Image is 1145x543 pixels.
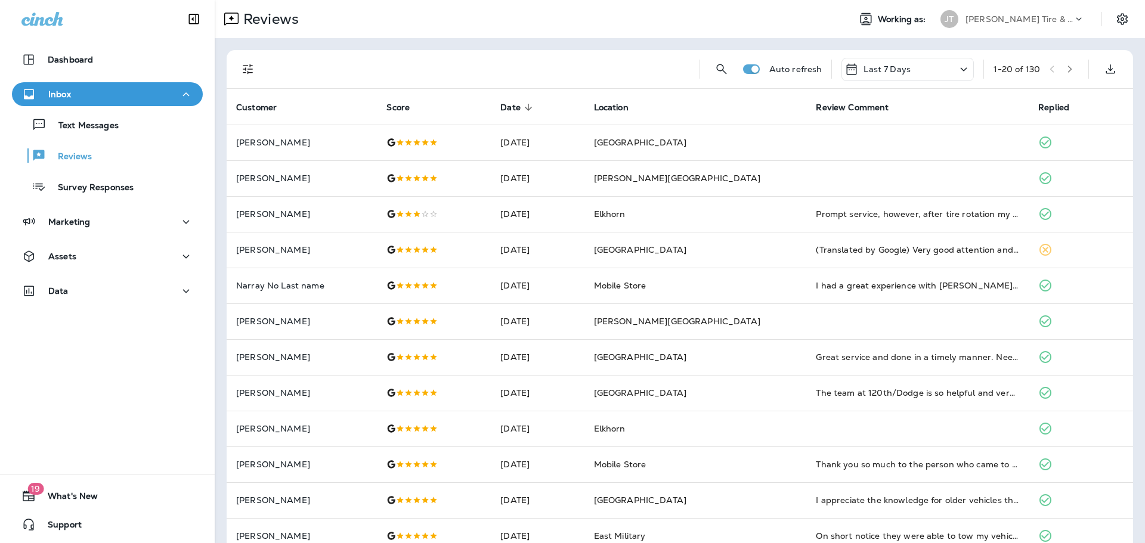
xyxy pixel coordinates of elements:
[994,64,1040,74] div: 1 - 20 of 130
[12,210,203,234] button: Marketing
[12,484,203,508] button: 19What's New
[816,280,1019,291] div: I had a great experience with Jenson Tire Service. They arrived quickly after my call, and the gu...
[386,103,410,113] span: Score
[816,530,1019,542] div: On short notice they were able to tow my vehicle put tires on it. They made it very easy and reli...
[48,89,71,99] p: Inbox
[594,173,760,184] span: [PERSON_NAME][GEOGRAPHIC_DATA]
[594,352,686,362] span: [GEOGRAPHIC_DATA]
[710,57,734,81] button: Search Reviews
[491,339,584,375] td: [DATE]
[864,64,911,74] p: Last 7 Days
[386,102,425,113] span: Score
[46,182,134,194] p: Survey Responses
[12,82,203,106] button: Inbox
[36,520,82,534] span: Support
[236,460,367,469] p: [PERSON_NAME]
[27,483,44,495] span: 19
[816,102,904,113] span: Review Comment
[36,491,98,505] span: What's New
[236,352,367,362] p: [PERSON_NAME]
[594,209,626,219] span: Elkhorn
[48,286,69,296] p: Data
[491,303,584,339] td: [DATE]
[177,7,211,31] button: Collapse Sidebar
[239,10,299,28] p: Reviews
[594,495,686,505] span: [GEOGRAPHIC_DATA]
[236,424,367,433] p: [PERSON_NAME]
[48,55,93,64] p: Dashboard
[491,482,584,518] td: [DATE]
[594,244,686,255] span: [GEOGRAPHIC_DATA]
[491,125,584,160] td: [DATE]
[491,232,584,268] td: [DATE]
[940,10,958,28] div: JT
[236,388,367,398] p: [PERSON_NAME]
[236,317,367,326] p: [PERSON_NAME]
[491,160,584,196] td: [DATE]
[594,103,629,113] span: Location
[12,244,203,268] button: Assets
[816,387,1019,399] div: The team at 120th/Dodge is so helpful and very polite. I'd recommend this location if your close
[1038,103,1069,113] span: Replied
[816,103,889,113] span: Review Comment
[48,252,76,261] p: Assets
[12,112,203,137] button: Text Messages
[48,217,90,226] p: Marketing
[236,495,367,505] p: [PERSON_NAME]
[594,530,646,541] span: East Military
[236,281,367,290] p: Narray No Last name
[594,280,646,291] span: Mobile Store
[594,316,760,327] span: [PERSON_NAME][GEOGRAPHIC_DATA]
[594,102,644,113] span: Location
[500,103,521,113] span: Date
[491,411,584,446] td: [DATE]
[236,103,277,113] span: Customer
[236,173,367,183] p: [PERSON_NAME]
[816,351,1019,363] div: Great service and done in a timely manner. Needed quick service to replace 3 tires on my vehicle....
[491,446,584,482] td: [DATE]
[12,48,203,72] button: Dashboard
[1098,57,1122,81] button: Export as CSV
[12,143,203,168] button: Reviews
[594,137,686,148] span: [GEOGRAPHIC_DATA]
[12,513,203,536] button: Support
[769,64,822,74] p: Auto refresh
[500,102,536,113] span: Date
[236,245,367,255] p: [PERSON_NAME]
[12,279,203,303] button: Data
[46,151,92,163] p: Reviews
[236,138,367,147] p: [PERSON_NAME]
[594,387,686,398] span: [GEOGRAPHIC_DATA]
[12,174,203,199] button: Survey Responses
[816,244,1019,256] div: (Translated by Google) Very good attention and fast service (Original) Muy Buena atencion y rápid...
[491,268,584,303] td: [DATE]
[491,196,584,232] td: [DATE]
[816,458,1019,470] div: Thank you so much to the person who came to my house to help with my flat tire... 😊😊
[491,375,584,411] td: [DATE]
[47,120,119,132] p: Text Messages
[236,531,367,541] p: [PERSON_NAME]
[816,494,1019,506] div: I appreciate the knowledge for older vehicles that the mechanics have. The replacement of auto pa...
[816,208,1019,220] div: Prompt service, however, after tire rotation my tires were over inflated causing me to stop at a ...
[878,14,929,24] span: Working as:
[1112,8,1133,30] button: Settings
[236,57,260,81] button: Filters
[594,459,646,470] span: Mobile Store
[236,102,292,113] span: Customer
[1038,102,1085,113] span: Replied
[236,209,367,219] p: [PERSON_NAME]
[594,423,626,434] span: Elkhorn
[965,14,1073,24] p: [PERSON_NAME] Tire & Auto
